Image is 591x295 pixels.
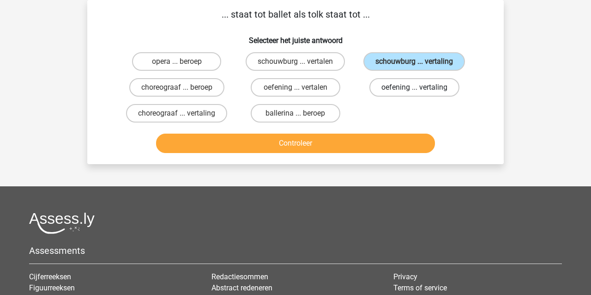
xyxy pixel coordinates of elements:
[211,272,268,281] a: Redactiesommen
[156,134,435,153] button: Controleer
[102,7,489,21] p: ... staat tot ballet als tolk staat tot ...
[369,78,459,97] label: oefening ... vertaling
[363,52,465,71] label: schouwburg ... vertaling
[251,78,340,97] label: oefening ... vertalen
[129,78,224,97] label: choreograaf ... beroep
[102,29,489,45] h6: Selecteer het juiste antwoord
[126,104,227,123] label: choreograaf ... vertaling
[211,283,272,292] a: Abstract redeneren
[29,283,75,292] a: Figuurreeksen
[246,52,345,71] label: schouwburg ... vertalen
[251,104,340,123] label: ballerina ... beroep
[29,272,71,281] a: Cijferreeksen
[29,245,562,256] h5: Assessments
[393,272,417,281] a: Privacy
[29,212,95,234] img: Assessly logo
[132,52,221,71] label: opera ... beroep
[393,283,447,292] a: Terms of service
